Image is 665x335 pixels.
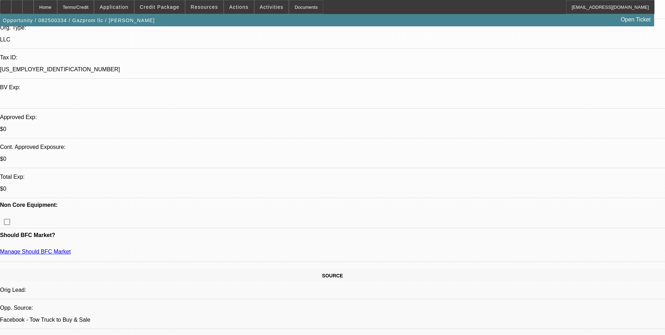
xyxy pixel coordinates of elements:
[135,0,185,14] button: Credit Package
[229,4,249,10] span: Actions
[100,4,128,10] span: Application
[94,0,134,14] button: Application
[618,14,653,26] a: Open Ticket
[140,4,179,10] span: Credit Package
[224,0,254,14] button: Actions
[185,0,223,14] button: Resources
[322,273,343,278] span: SOURCE
[3,18,155,23] span: Opportunity / 082500334 / Gazprom llc / [PERSON_NAME]
[191,4,218,10] span: Resources
[260,4,284,10] span: Activities
[255,0,289,14] button: Activities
